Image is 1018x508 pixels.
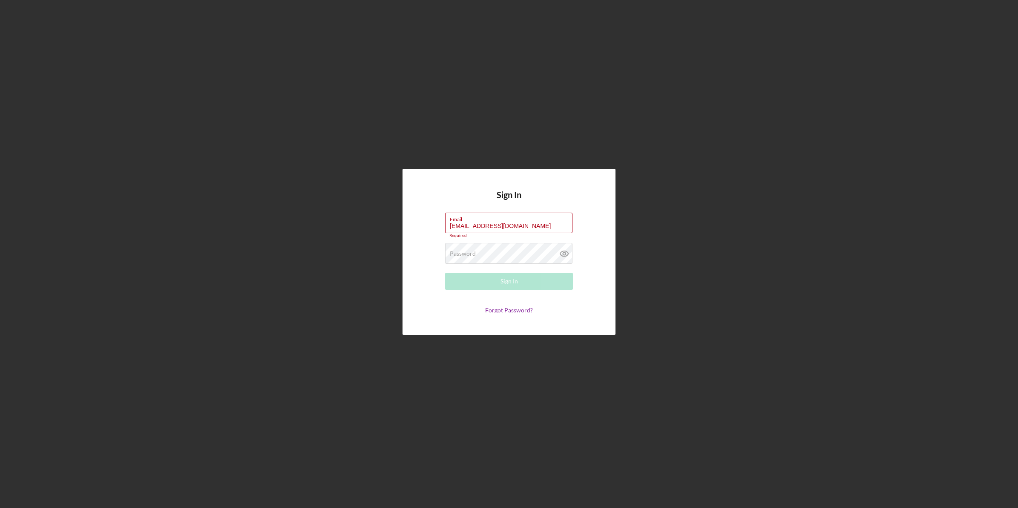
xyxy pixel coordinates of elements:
div: Sign In [500,273,518,290]
a: Forgot Password? [485,306,533,314]
label: Email [450,213,572,222]
button: Sign In [445,273,573,290]
div: Required [445,233,573,238]
h4: Sign In [497,190,521,213]
label: Password [450,250,476,257]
